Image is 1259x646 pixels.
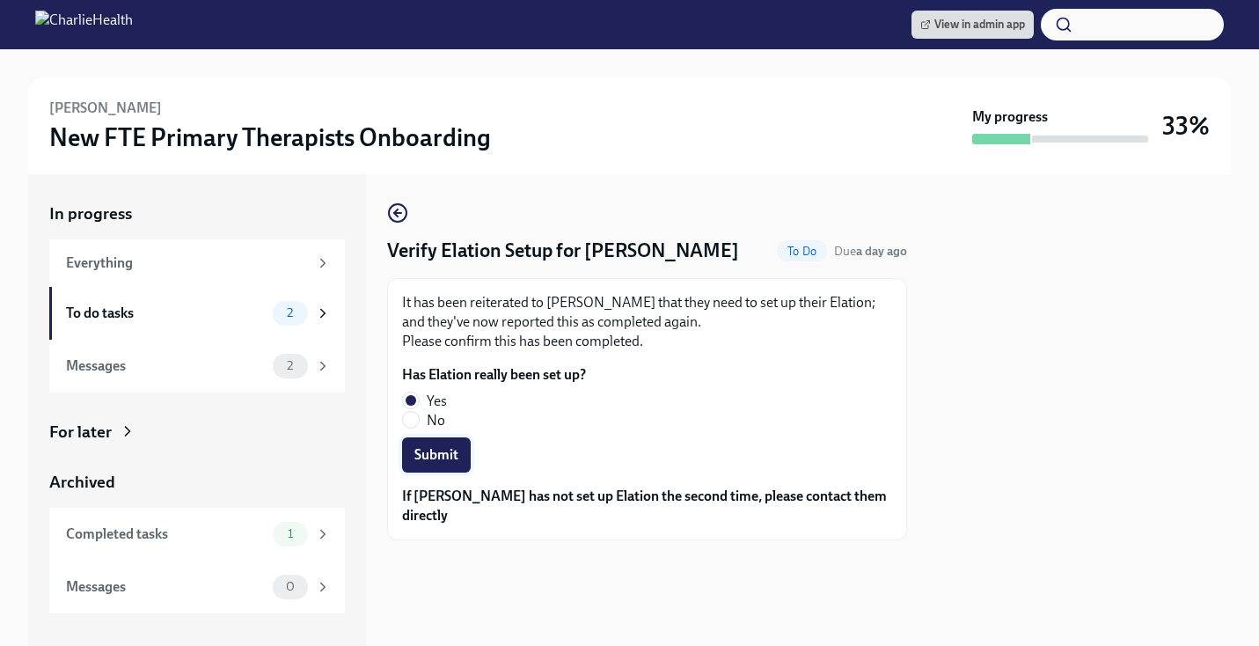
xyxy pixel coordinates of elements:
[920,16,1025,33] span: View in admin app
[49,121,491,153] h3: New FTE Primary Therapists Onboarding
[387,238,739,264] h4: Verify Elation Setup for [PERSON_NAME]
[49,421,345,444] a: For later
[276,359,304,372] span: 2
[49,421,112,444] div: For later
[49,99,162,118] h6: [PERSON_NAME]
[66,577,266,597] div: Messages
[275,580,305,593] span: 0
[49,508,345,561] a: Completed tasks1
[972,107,1048,127] strong: My progress
[66,525,266,544] div: Completed tasks
[777,245,827,258] span: To Do
[35,11,133,39] img: CharlieHealth
[834,243,907,260] span: September 14th, 2025 09:00
[427,392,447,411] span: Yes
[427,411,445,430] span: No
[49,471,345,494] a: Archived
[49,561,345,613] a: Messages0
[414,446,458,464] span: Submit
[911,11,1034,39] a: View in admin app
[856,244,907,259] strong: a day ago
[49,239,345,287] a: Everything
[66,253,308,273] div: Everything
[402,293,892,351] p: It has been reiterated to [PERSON_NAME] that they need to set up their Elation; and they've now r...
[66,304,266,323] div: To do tasks
[834,244,907,259] span: Due
[276,306,304,319] span: 2
[402,488,887,524] strong: If [PERSON_NAME] has not set up Elation the second time, please contact them directly
[49,287,345,340] a: To do tasks2
[1162,110,1210,142] h3: 33%
[402,437,471,473] button: Submit
[66,356,266,376] div: Messages
[49,202,345,225] a: In progress
[402,365,586,385] label: Has Elation really been set up?
[49,340,345,393] a: Messages2
[277,527,304,540] span: 1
